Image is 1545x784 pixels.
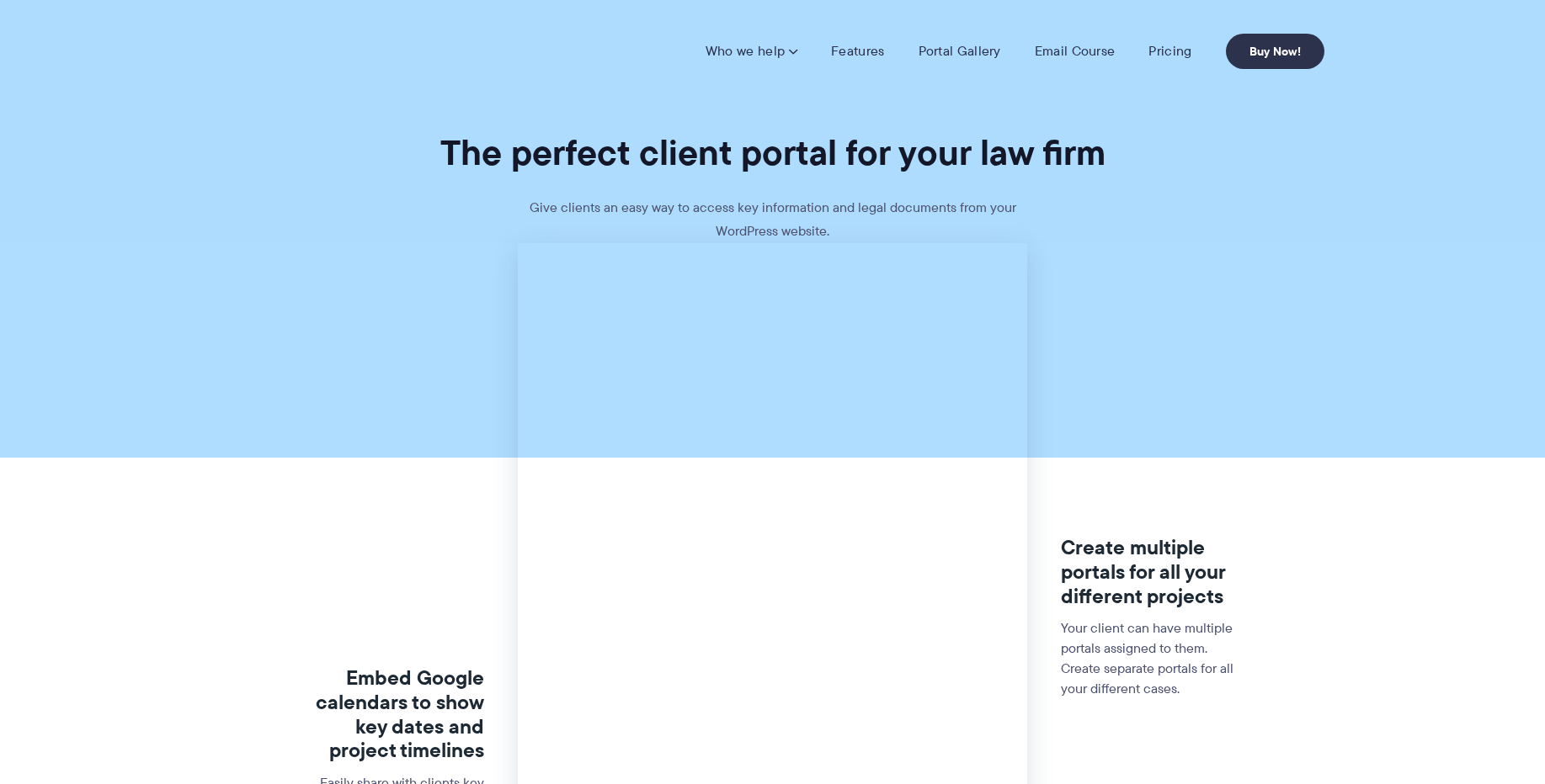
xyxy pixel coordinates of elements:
p: Your client can have multiple portals assigned to them. Create separate portals for all your diff... [1061,618,1245,699]
a: Email Course [1035,43,1116,60]
a: Who we help [706,43,797,60]
a: Pricing [1148,43,1191,60]
h3: Create multiple portals for all your different projects [1061,536,1245,608]
p: Give clients an easy way to access key information and legal documents from your WordPress website. [520,196,1026,243]
h3: Embed Google calendars to show key dates and project timelines [300,666,484,763]
a: Buy Now! [1226,34,1324,69]
a: Portal Gallery [919,43,1001,60]
a: Features [831,43,884,60]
